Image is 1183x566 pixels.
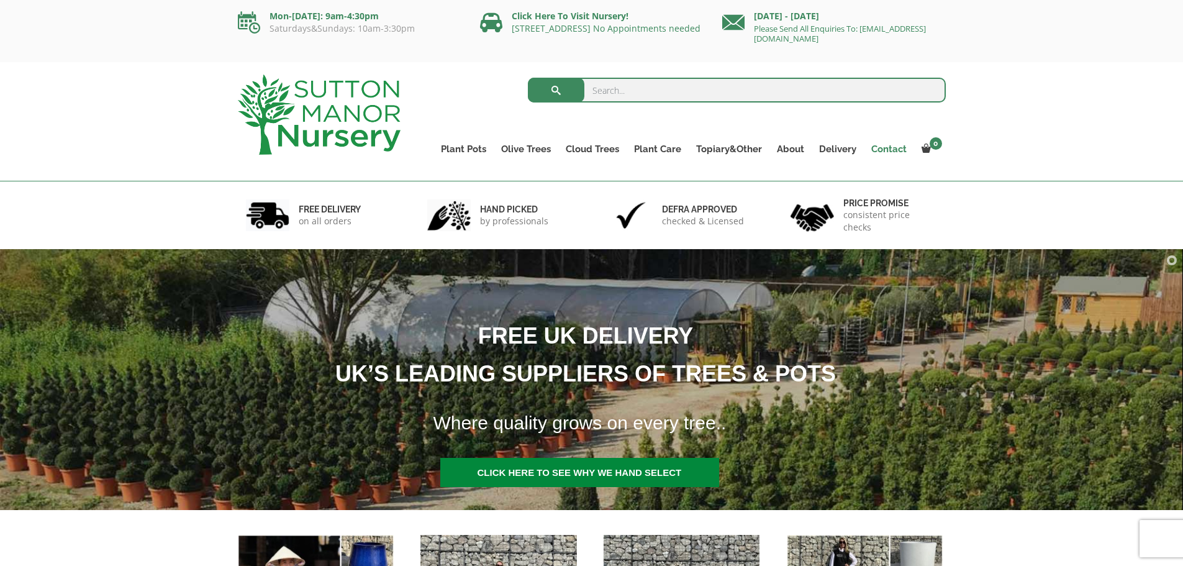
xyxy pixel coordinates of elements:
a: Cloud Trees [558,140,627,158]
input: Search... [528,78,946,103]
a: Topiary&Other [689,140,769,158]
a: Contact [864,140,914,158]
h6: Price promise [843,198,938,209]
h6: Defra approved [662,204,744,215]
p: consistent price checks [843,209,938,234]
img: logo [238,75,401,155]
img: 4.jpg [791,196,834,234]
p: [DATE] - [DATE] [722,9,946,24]
img: 1.jpg [246,199,289,231]
img: 3.jpg [609,199,653,231]
img: 2.jpg [427,199,471,231]
a: Please Send All Enquiries To: [EMAIL_ADDRESS][DOMAIN_NAME] [754,23,926,44]
span: 0 [930,137,942,150]
a: Plant Care [627,140,689,158]
p: checked & Licensed [662,215,744,227]
p: by professionals [480,215,548,227]
p: on all orders [299,215,361,227]
a: Olive Trees [494,140,558,158]
a: Plant Pots [433,140,494,158]
h6: FREE DELIVERY [299,204,361,215]
a: Click Here To Visit Nursery! [512,10,628,22]
a: About [769,140,812,158]
p: Mon-[DATE]: 9am-4:30pm [238,9,461,24]
p: Saturdays&Sundays: 10am-3:30pm [238,24,461,34]
h1: FREE UK DELIVERY UK’S LEADING SUPPLIERS OF TREES & POTS [129,317,1027,393]
h1: Where quality grows on every tree.. [418,404,1028,442]
h6: hand picked [480,204,548,215]
a: 0 [914,140,946,158]
a: [STREET_ADDRESS] No Appointments needed [512,22,700,34]
a: Delivery [812,140,864,158]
